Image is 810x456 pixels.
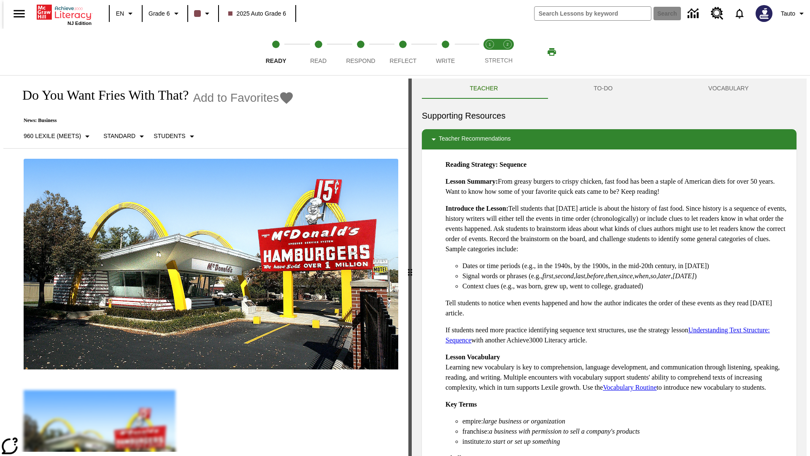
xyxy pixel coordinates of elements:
em: first [543,272,553,280]
button: Add to Favorites - Do You Want Fries With That? [193,90,294,105]
em: large business or organization [483,418,565,425]
text: 1 [489,42,491,46]
button: Ready step 1 of 5 [251,29,300,75]
div: reading [3,79,408,452]
strong: Lesson Summary: [445,178,498,185]
div: Instructional Panel Tabs [422,79,796,99]
button: Select Lexile, 960 Lexile (Meets) [20,129,96,144]
em: so [651,272,656,280]
li: Signal words or phrases (e.g., , , , , , , , , , ) [462,271,790,281]
em: later [658,272,671,280]
li: empire: [462,416,790,426]
button: Select a new avatar [751,3,778,24]
span: Respond [346,57,375,64]
div: activity [412,79,807,456]
em: second [555,272,574,280]
a: Vocabulary Routine [603,384,656,391]
button: Read step 2 of 5 [294,29,343,75]
h6: Supporting Resources [422,109,796,122]
span: Write [436,57,455,64]
a: Notifications [729,3,751,24]
button: Write step 5 of 5 [421,29,470,75]
span: Reflect [390,57,417,64]
img: Avatar [756,5,772,22]
em: a business with permission to sell a company's products [489,428,640,435]
p: Learning new vocabulary is key to comprehension, language development, and communication through ... [445,352,790,393]
text: 2 [506,42,508,46]
button: VOCABULARY [661,79,796,99]
li: franchise: [462,426,790,437]
li: institute: [462,437,790,447]
p: Teacher Recommendations [439,134,510,144]
strong: Lesson Vocabulary [445,353,500,361]
p: News: Business [13,117,294,124]
strong: Reading Strategy: [445,161,498,168]
div: Home [37,3,92,26]
button: Language: EN, Select a language [112,6,139,21]
img: One of the first McDonald's stores, with the iconic red sign and golden arches. [24,159,398,370]
p: If students need more practice identifying sequence text structures, use the strategy lesson with... [445,325,790,345]
button: Grade: Grade 6, Select a grade [145,6,185,21]
button: Stretch Read step 1 of 2 [478,29,502,75]
strong: Sequence [499,161,526,168]
button: Reflect step 4 of 5 [378,29,427,75]
a: Understanding Text Structure: Sequence [445,326,770,344]
button: Respond step 3 of 5 [336,29,385,75]
p: Tell students that [DATE] article is about the history of fast food. Since history is a sequence ... [445,204,790,254]
span: NJ Edition [67,21,92,26]
span: Read [310,57,327,64]
li: Dates or time periods (e.g., in the 1940s, by the 1900s, in the mid-20th century, in [DATE]) [462,261,790,271]
span: STRETCH [485,57,513,64]
p: Standard [103,132,135,141]
a: Resource Center, Will open in new tab [706,2,729,25]
p: 960 Lexile (Meets) [24,132,81,141]
p: Tell students to notice when events happened and how the author indicates the order of these even... [445,298,790,318]
em: [DATE] [672,272,694,280]
input: search field [535,7,651,20]
h1: Do You Want Fries With That? [13,87,189,103]
p: Students [154,132,185,141]
button: Class color is dark brown. Change class color [191,6,216,21]
button: Print [538,44,565,60]
button: Select Student [150,129,200,144]
button: Teacher [422,79,546,99]
span: 2025 Auto Grade 6 [228,9,286,18]
em: then [605,272,617,280]
button: TO-DO [546,79,661,99]
span: Grade 6 [148,9,170,18]
button: Scaffolds, Standard [100,129,150,144]
li: Context clues (e.g., was born, grew up, went to college, graduated) [462,281,790,291]
em: before [587,272,604,280]
span: EN [116,9,124,18]
p: From greasy burgers to crispy chicken, fast food has been a staple of American diets for over 50 ... [445,176,790,197]
div: Teacher Recommendations [422,129,796,149]
div: Press Enter or Spacebar and then press right and left arrow keys to move the slider [408,79,412,456]
span: Ready [266,57,286,64]
span: Tauto [781,9,795,18]
strong: Key Terms [445,401,477,408]
button: Open side menu [7,1,32,26]
em: last [575,272,585,280]
strong: Introduce the Lesson: [445,205,508,212]
em: when [634,272,649,280]
em: since [619,272,633,280]
a: Data Center [683,2,706,25]
em: to start or set up something [486,438,560,445]
button: Stretch Respond step 2 of 2 [495,29,520,75]
button: Profile/Settings [778,6,810,21]
span: Add to Favorites [193,91,279,105]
